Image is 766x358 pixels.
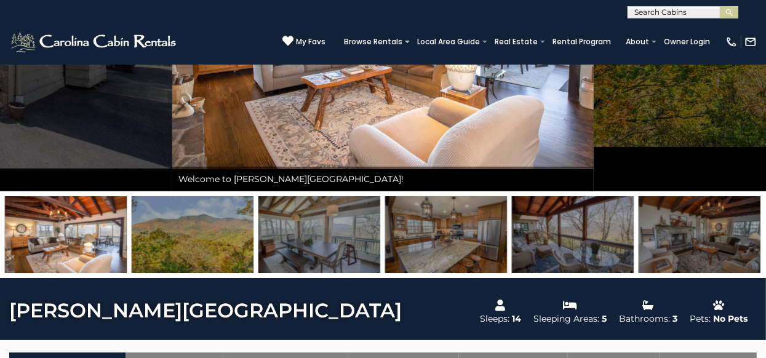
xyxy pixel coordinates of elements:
[620,33,655,50] a: About
[172,167,594,191] div: Welcome to [PERSON_NAME][GEOGRAPHIC_DATA]!
[658,33,716,50] a: Owner Login
[639,196,760,273] img: 163271881
[725,36,738,48] img: phone-regular-white.png
[296,36,325,47] span: My Favs
[546,33,617,50] a: Rental Program
[744,36,757,48] img: mail-regular-white.png
[385,196,507,273] img: 163271883
[512,196,634,273] img: 163271884
[489,33,544,50] a: Real Estate
[132,196,253,273] img: 163271920
[338,33,409,50] a: Browse Rentals
[9,30,180,54] img: White-1-2.png
[411,33,486,50] a: Local Area Guide
[258,196,380,273] img: 163271880
[282,35,325,48] a: My Favs
[5,196,127,273] img: 163271882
